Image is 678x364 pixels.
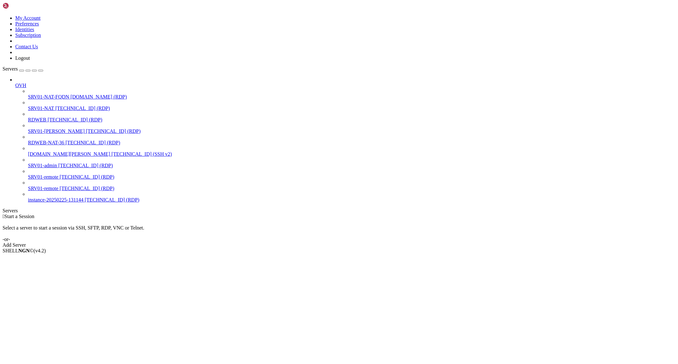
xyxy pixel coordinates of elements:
span: Start a Session [4,214,34,219]
span: [DOMAIN_NAME] (RDP) [71,94,127,100]
a: RDWEB [TECHNICAL_ID] (RDP) [28,117,675,123]
li: SRV01-NAT-FQDN [DOMAIN_NAME] (RDP) [28,88,675,100]
li: RDWEB-NAT-36 [TECHNICAL_ID] (RDP) [28,134,675,146]
span: [TECHNICAL_ID] (SSH v2) [112,151,172,157]
span: SHELL © [3,248,46,253]
span: Servers [3,66,18,72]
a: SRV01-[PERSON_NAME] [TECHNICAL_ID] (RDP) [28,128,675,134]
span:  [3,214,4,219]
li: SRV01-[PERSON_NAME] [TECHNICAL_ID] (RDP) [28,123,675,134]
span: [TECHNICAL_ID] (RDP) [60,174,114,180]
span: [TECHNICAL_ID] (RDP) [85,197,139,203]
a: Contact Us [15,44,38,49]
li: instance-20250225-131144 [TECHNICAL_ID] (RDP) [28,191,675,203]
a: SRV01-remote [TECHNICAL_ID] (RDP) [28,174,675,180]
span: RDWEB-NAT-36 [28,140,64,145]
a: [DOMAIN_NAME][PERSON_NAME] [TECHNICAL_ID] (SSH v2) [28,151,675,157]
span: SRV01-remote [28,174,58,180]
b: NGN [18,248,30,253]
li: [DOMAIN_NAME][PERSON_NAME] [TECHNICAL_ID] (SSH v2) [28,146,675,157]
img: Shellngn [3,3,39,9]
span: SRV01-NAT-FQDN [28,94,69,100]
span: [TECHNICAL_ID] (RDP) [60,186,114,191]
span: SRV01-NAT [28,106,54,111]
div: Select a server to start a session via SSH, SFTP, RDP, VNC or Telnet. -or- [3,219,675,242]
a: My Account [15,15,41,21]
span: SRV01-[PERSON_NAME] [28,128,85,134]
a: SRV01-NAT-FQDN [DOMAIN_NAME] (RDP) [28,94,675,100]
span: 4.2.0 [34,248,46,253]
li: OVH [15,77,675,203]
a: SRV01-remote [TECHNICAL_ID] (RDP) [28,186,675,191]
li: SRV01-remote [TECHNICAL_ID] (RDP) [28,180,675,191]
a: OVH [15,83,675,88]
a: Logout [15,55,30,61]
span: [DOMAIN_NAME][PERSON_NAME] [28,151,110,157]
a: Servers [3,66,43,72]
span: instance-20250225-131144 [28,197,83,203]
a: RDWEB-NAT-36 [TECHNICAL_ID] (RDP) [28,140,675,146]
span: SRV01-remote [28,186,58,191]
a: SRV01-admin [TECHNICAL_ID] (RDP) [28,163,675,168]
a: instance-20250225-131144 [TECHNICAL_ID] (RDP) [28,197,675,203]
span: [TECHNICAL_ID] (RDP) [86,128,140,134]
span: RDWEB [28,117,46,122]
span: OVH [15,83,26,88]
a: Identities [15,27,34,32]
li: RDWEB [TECHNICAL_ID] (RDP) [28,111,675,123]
span: [TECHNICAL_ID] (RDP) [55,106,110,111]
li: SRV01-admin [TECHNICAL_ID] (RDP) [28,157,675,168]
div: Servers [3,208,675,214]
span: [TECHNICAL_ID] (RDP) [58,163,113,168]
span: [TECHNICAL_ID] (RDP) [48,117,102,122]
div: Add Server [3,242,675,248]
li: SRV01-remote [TECHNICAL_ID] (RDP) [28,168,675,180]
li: SRV01-NAT [TECHNICAL_ID] (RDP) [28,100,675,111]
span: SRV01-admin [28,163,57,168]
a: SRV01-NAT [TECHNICAL_ID] (RDP) [28,106,675,111]
a: Subscription [15,32,41,38]
span: [TECHNICAL_ID] (RDP) [65,140,120,145]
a: Preferences [15,21,39,26]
